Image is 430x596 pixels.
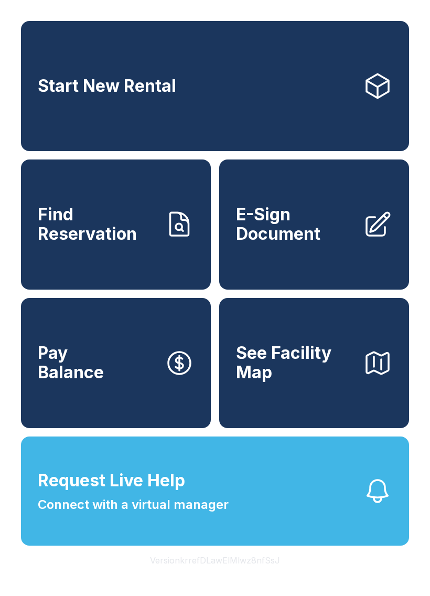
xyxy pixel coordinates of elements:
a: E-Sign Document [219,159,409,290]
span: E-Sign Document [236,205,354,243]
span: Pay Balance [38,344,104,382]
button: VersionkrrefDLawElMlwz8nfSsJ [142,546,288,575]
span: Connect with a virtual manager [38,495,229,514]
a: Start New Rental [21,21,409,151]
span: Start New Rental [38,77,176,96]
button: See Facility Map [219,298,409,428]
span: Request Live Help [38,468,185,493]
span: Find Reservation [38,205,156,243]
span: See Facility Map [236,344,354,382]
button: PayBalance [21,298,211,428]
button: Request Live HelpConnect with a virtual manager [21,437,409,546]
a: Find Reservation [21,159,211,290]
